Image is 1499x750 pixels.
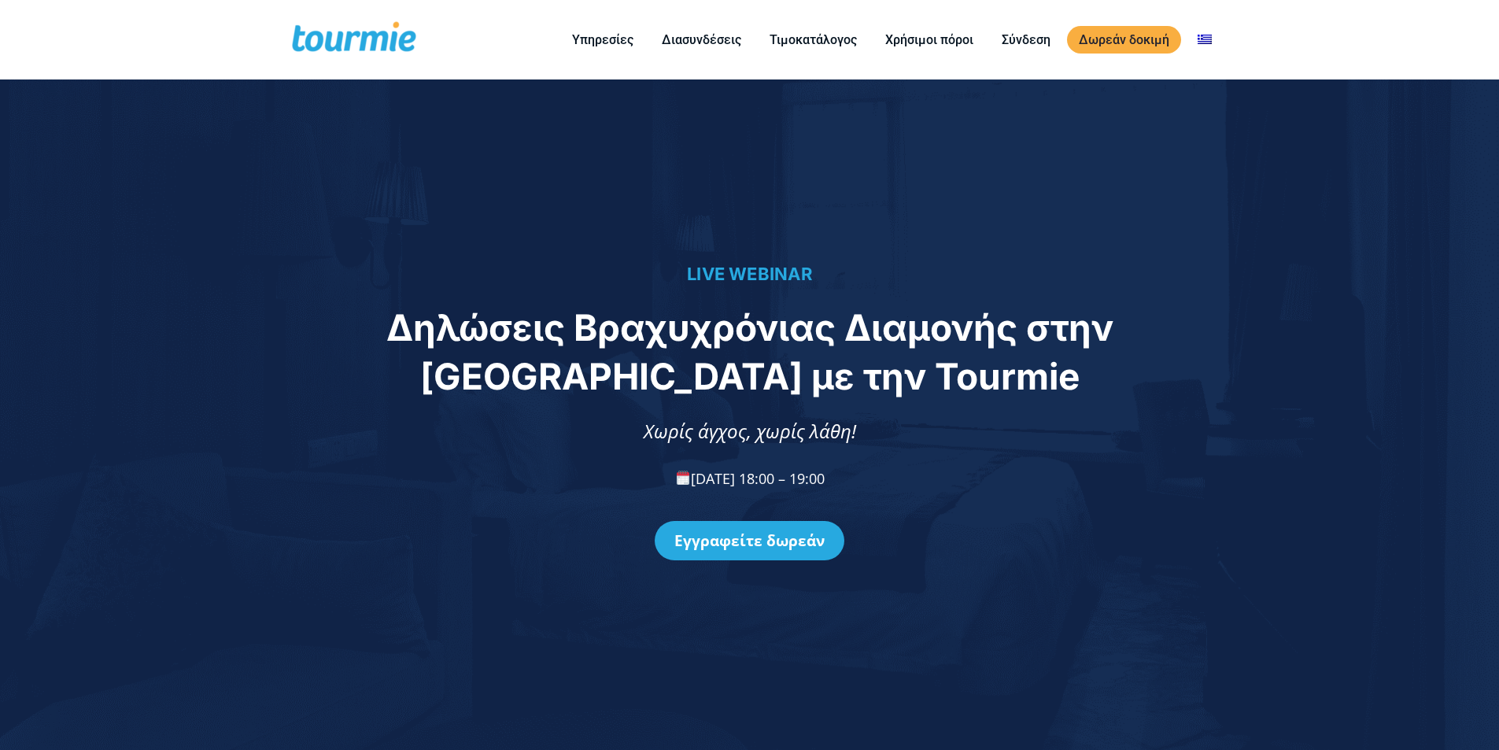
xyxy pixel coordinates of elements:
[644,418,856,444] span: Χωρίς άγχος, χωρίς λάθη!
[674,469,825,488] span: [DATE] 18:00 – 19:00
[758,30,869,50] a: Τιμοκατάλογος
[873,30,985,50] a: Χρήσιμοι πόροι
[687,264,812,284] span: LIVE WEBINAR
[655,521,844,560] a: Εγγραφείτε δωρεάν
[1067,26,1181,54] a: Δωρεάν δοκιμή
[386,305,1113,398] span: Δηλώσεις Βραχυχρόνιας Διαμονής στην [GEOGRAPHIC_DATA] με την Tourmie
[560,30,645,50] a: Υπηρεσίες
[650,30,753,50] a: Διασυνδέσεις
[990,30,1062,50] a: Σύνδεση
